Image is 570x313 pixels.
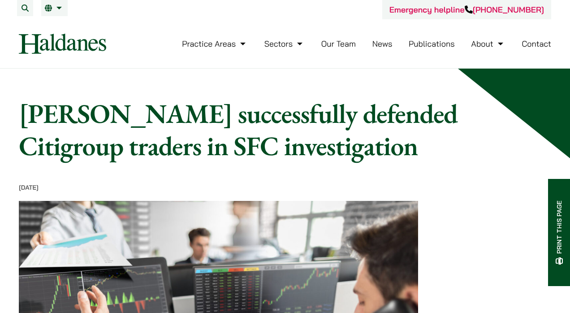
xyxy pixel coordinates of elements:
[389,4,544,15] a: Emergency helpline[PHONE_NUMBER]
[19,183,39,191] time: [DATE]
[45,4,64,12] a: EN
[321,39,356,49] a: Our Team
[471,39,505,49] a: About
[522,39,551,49] a: Contact
[372,39,393,49] a: News
[19,34,106,54] img: Logo of Haldanes
[409,39,455,49] a: Publications
[264,39,305,49] a: Sectors
[182,39,248,49] a: Practice Areas
[19,97,484,162] h1: [PERSON_NAME] successfully defended Citigroup traders in SFC investigation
